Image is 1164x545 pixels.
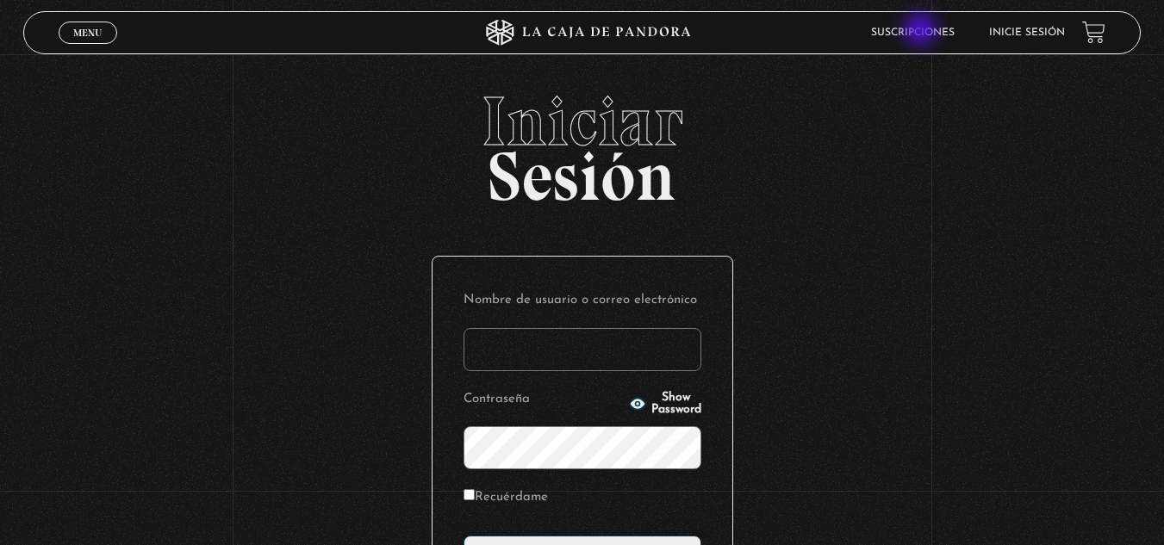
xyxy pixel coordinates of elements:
[1082,21,1105,44] a: View your shopping cart
[23,87,1141,156] span: Iniciar
[651,392,701,416] span: Show Password
[871,28,955,38] a: Suscripciones
[629,392,701,416] button: Show Password
[464,387,624,413] label: Contraseña
[464,288,701,314] label: Nombre de usuario o correo electrónico
[23,87,1141,197] h2: Sesión
[464,485,548,511] label: Recuérdame
[73,28,102,38] span: Menu
[67,41,108,53] span: Cerrar
[989,28,1065,38] a: Inicie sesión
[464,489,475,500] input: Recuérdame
